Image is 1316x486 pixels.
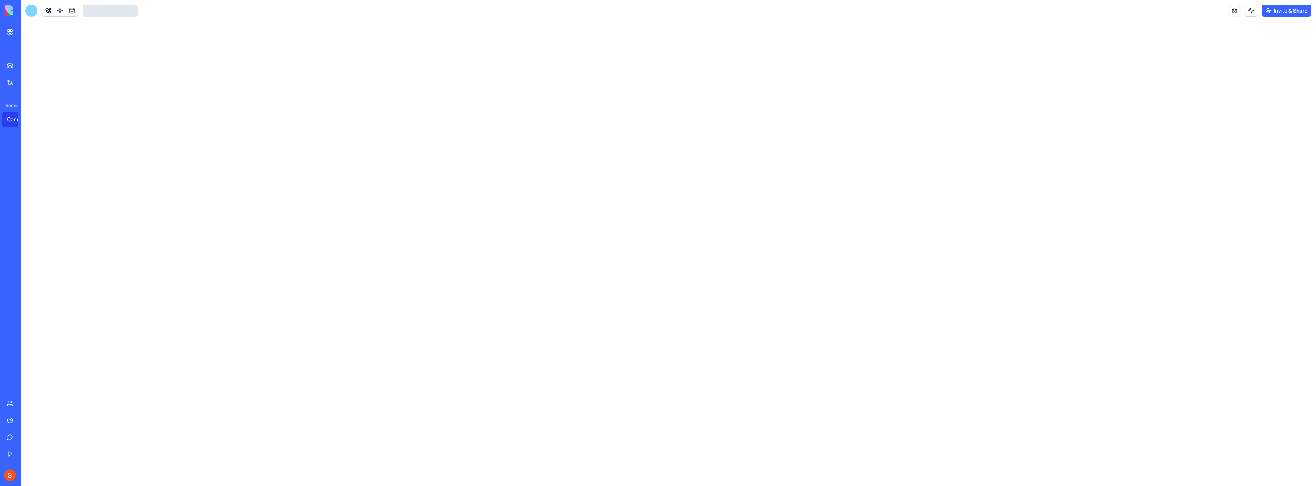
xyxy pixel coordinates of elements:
span: Recent [2,102,18,109]
a: Construction Manager [2,112,33,127]
button: Invite & Share [1262,5,1311,17]
div: Construction Manager [7,115,28,123]
img: ACg8ocLgP7ZGpJ0lDGC3F07uX8-T3en2TtIBM56Dqw2zkg6OEfI7=s96-c [4,469,16,481]
img: logo [5,5,53,16]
